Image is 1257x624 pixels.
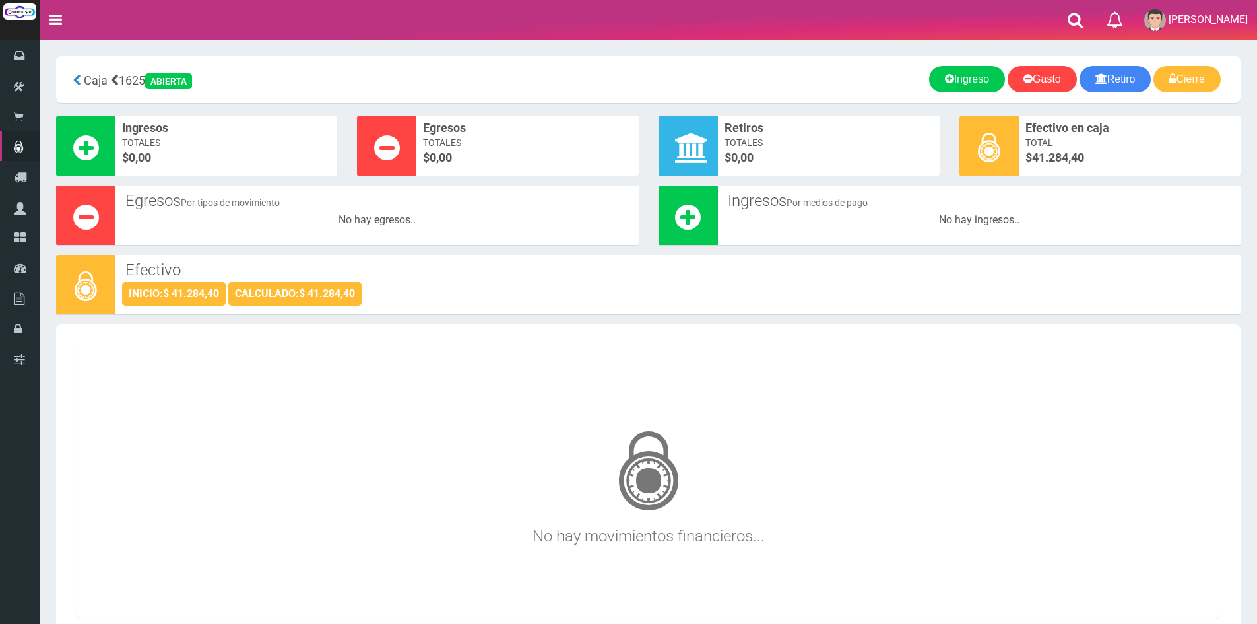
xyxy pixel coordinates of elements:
div: INICIO: [122,282,226,306]
span: $ [725,149,933,166]
span: Efectivo en caja [1025,120,1234,137]
span: Totales [423,136,631,149]
span: Caja [84,73,108,87]
a: Ingreso [929,66,1005,92]
span: 41.284,40 [1032,151,1084,164]
strong: $ 41.284,40 [163,287,219,300]
small: Por tipos de movimiento [181,197,280,208]
h3: Egresos [125,192,629,209]
font: 0,00 [129,151,151,164]
small: Por medios de pago [787,197,868,208]
span: $ [1025,149,1234,166]
span: [PERSON_NAME] [1169,13,1248,26]
font: 0,00 [430,151,452,164]
span: Totales [122,136,331,149]
span: Ingresos [122,120,331,137]
div: No hay ingresos.. [725,213,1235,228]
h3: Ingresos [728,192,1231,209]
h3: No hay movimientos financieros... [82,413,1214,545]
div: ABIERTA [145,73,192,89]
div: CALCULADO: [228,282,362,306]
span: Totales [725,136,933,149]
div: No hay egresos.. [122,213,632,228]
a: Cierre [1153,66,1221,92]
img: Logo grande [3,3,36,20]
strong: $ 41.284,40 [299,287,355,300]
img: User Image [1144,9,1166,31]
span: $ [122,149,331,166]
a: Gasto [1008,66,1077,92]
div: 1625 [66,66,454,93]
span: Retiros [725,120,933,137]
span: $ [423,149,631,166]
span: Egresos [423,120,631,137]
h3: Efectivo [125,261,1231,279]
font: 0,00 [731,151,754,164]
span: Total [1025,136,1234,149]
a: Retiro [1080,66,1151,92]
